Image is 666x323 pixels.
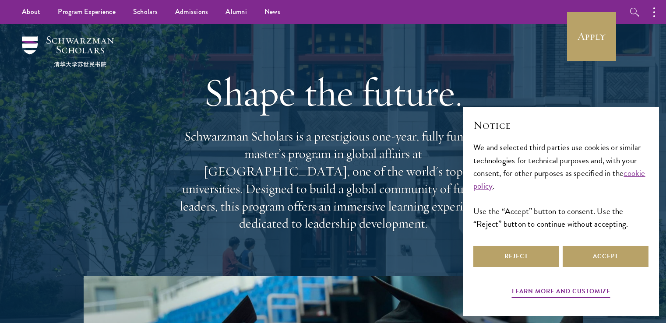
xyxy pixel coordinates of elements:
[22,36,114,67] img: Schwarzman Scholars
[473,246,559,267] button: Reject
[176,128,491,232] p: Schwarzman Scholars is a prestigious one-year, fully funded master’s program in global affairs at...
[473,167,645,192] a: cookie policy
[473,141,648,230] div: We and selected third parties use cookies or similar technologies for technical purposes and, wit...
[512,286,610,299] button: Learn more and customize
[176,68,491,117] h1: Shape the future.
[563,246,648,267] button: Accept
[567,12,616,61] a: Apply
[473,118,648,133] h2: Notice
